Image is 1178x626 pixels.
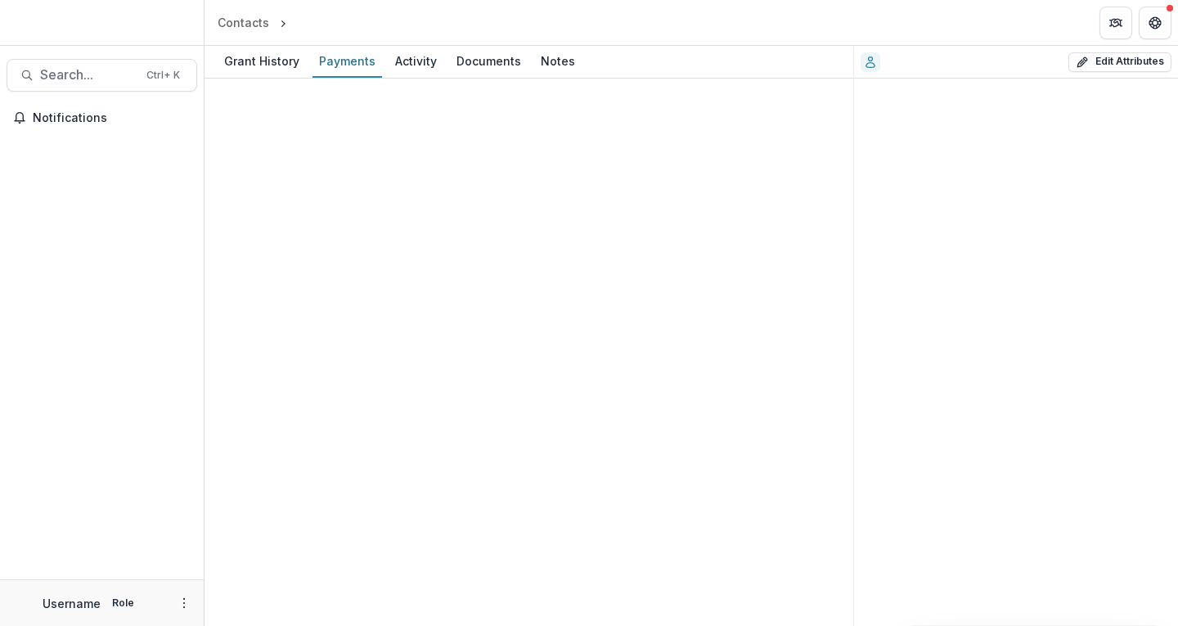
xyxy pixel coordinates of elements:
button: More [174,593,194,613]
button: Search... [7,59,197,92]
p: Role [107,596,139,610]
button: Notifications [7,105,197,131]
a: Contacts [211,11,276,34]
a: Notes [534,46,582,78]
nav: breadcrumb [211,11,360,34]
div: Payments [312,49,382,73]
p: Username [43,595,101,612]
span: Search... [40,67,137,83]
a: Activity [389,46,443,78]
button: Partners [1099,7,1132,39]
div: Activity [389,49,443,73]
a: Documents [450,46,528,78]
a: Grant History [218,46,306,78]
div: Ctrl + K [143,66,183,84]
div: Documents [450,49,528,73]
button: Edit Attributes [1068,52,1171,72]
div: Grant History [218,49,306,73]
span: Notifications [33,111,191,125]
div: Contacts [218,14,269,31]
div: Notes [534,49,582,73]
a: Payments [312,46,382,78]
button: Get Help [1139,7,1171,39]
